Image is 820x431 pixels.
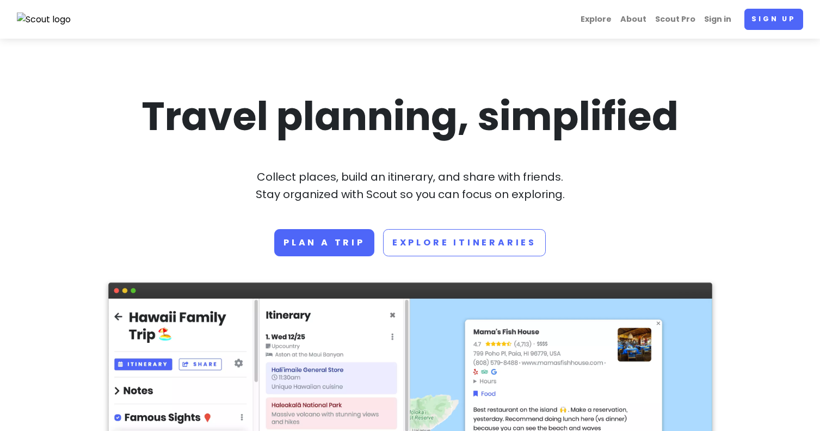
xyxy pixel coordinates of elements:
a: Plan a trip [274,229,374,256]
a: Sign up [744,9,803,30]
a: Explore [576,9,616,30]
p: Collect places, build an itinerary, and share with friends. Stay organized with Scout so you can ... [108,168,712,203]
a: About [616,9,651,30]
a: Explore Itineraries [383,229,546,256]
a: Sign in [700,9,736,30]
img: Scout logo [17,13,71,27]
a: Scout Pro [651,9,700,30]
h1: Travel planning, simplified [108,91,712,142]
